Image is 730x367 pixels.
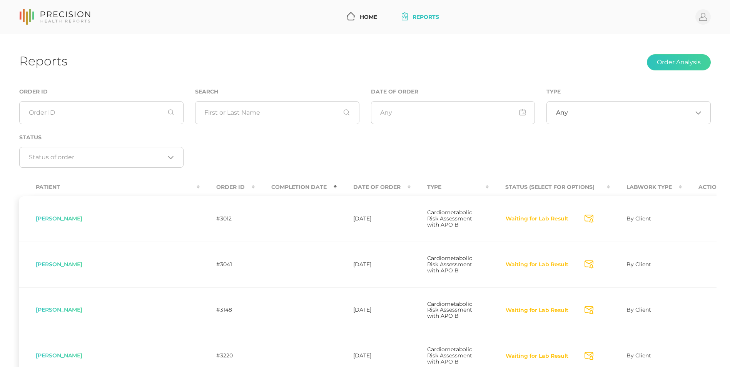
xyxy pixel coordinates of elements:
[647,54,711,70] button: Order Analysis
[585,352,593,360] svg: Send Notification
[255,178,337,196] th: Completion Date : activate to sort column descending
[505,261,569,269] button: Waiting for Lab Result
[36,352,82,359] span: [PERSON_NAME]
[19,147,184,168] div: Search for option
[505,307,569,314] button: Waiting for Lab Result
[19,178,200,196] th: Patient : activate to sort column ascending
[195,101,359,124] input: First or Last Name
[19,134,42,141] label: Status
[344,10,380,24] a: Home
[610,178,682,196] th: Labwork Type : activate to sort column ascending
[371,88,418,95] label: Date of Order
[427,255,472,274] span: Cardiometabolic Risk Assessment with APO B
[626,306,651,313] span: By Client
[626,352,651,359] span: By Client
[200,178,255,196] th: Order ID : activate to sort column ascending
[626,215,651,222] span: By Client
[585,215,593,223] svg: Send Notification
[546,88,561,95] label: Type
[427,300,472,320] span: Cardiometabolic Risk Assessment with APO B
[546,101,711,124] div: Search for option
[19,88,48,95] label: Order ID
[36,306,82,313] span: [PERSON_NAME]
[505,352,569,360] button: Waiting for Lab Result
[36,261,82,268] span: [PERSON_NAME]
[411,178,489,196] th: Type : activate to sort column ascending
[337,287,411,333] td: [DATE]
[556,109,568,117] span: Any
[337,178,411,196] th: Date Of Order : activate to sort column ascending
[399,10,442,24] a: Reports
[200,242,255,287] td: #3041
[200,196,255,242] td: #3012
[195,88,218,95] label: Search
[427,209,472,228] span: Cardiometabolic Risk Assessment with APO B
[200,287,255,333] td: #3148
[29,153,165,161] input: Search for option
[427,346,472,365] span: Cardiometabolic Risk Assessment with APO B
[36,215,82,222] span: [PERSON_NAME]
[337,196,411,242] td: [DATE]
[371,101,535,124] input: Any
[489,178,610,196] th: Status (Select for Options) : activate to sort column ascending
[505,215,569,223] button: Waiting for Lab Result
[585,260,593,269] svg: Send Notification
[626,261,651,268] span: By Client
[19,53,67,68] h1: Reports
[337,242,411,287] td: [DATE]
[19,101,184,124] input: Order ID
[568,109,692,117] input: Search for option
[585,306,593,314] svg: Send Notification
